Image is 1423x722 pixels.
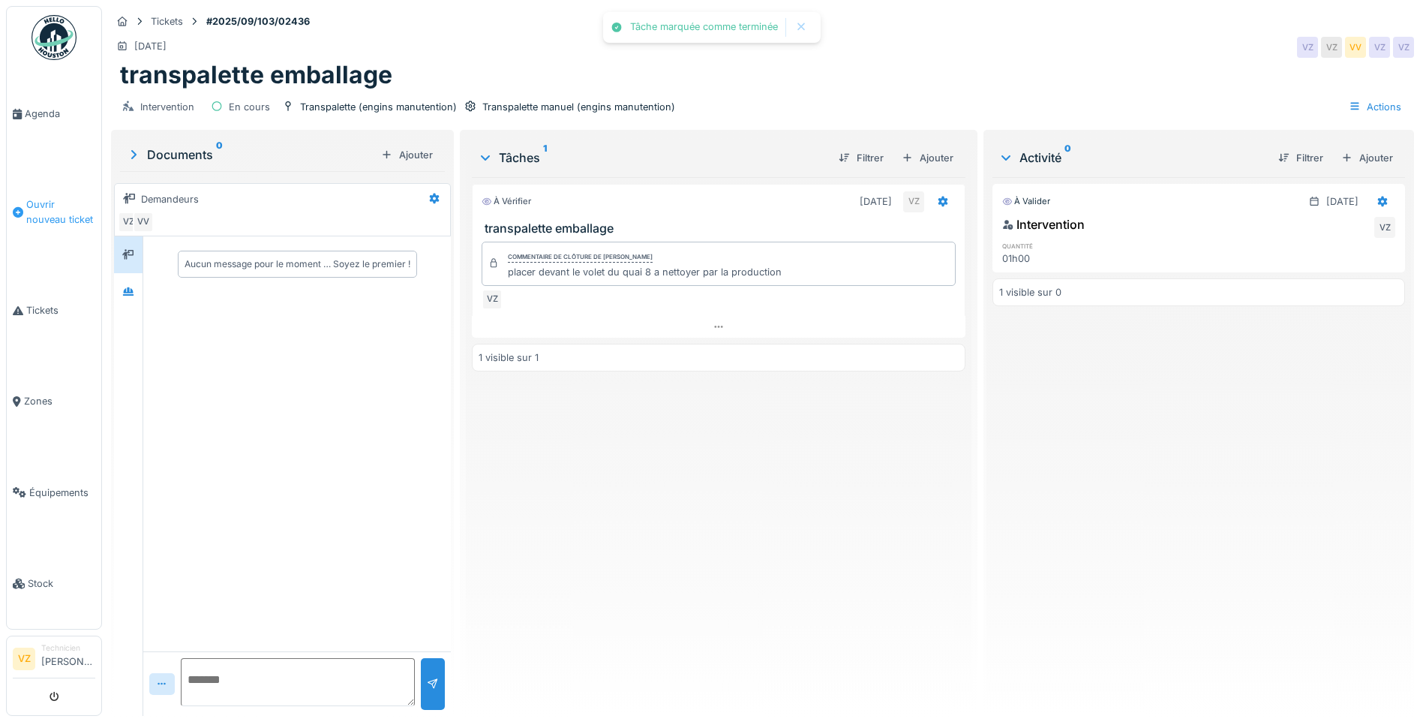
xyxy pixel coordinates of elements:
div: Filtrer [833,148,890,168]
a: Agenda [7,68,101,159]
div: VZ [482,289,503,310]
div: Tickets [151,14,183,29]
div: VV [1345,37,1366,58]
div: À valider [1002,195,1050,208]
div: Aucun message pour le moment … Soyez le premier ! [185,257,410,271]
a: Équipements [7,447,101,538]
div: Transpalette manuel (engins manutention) [482,100,675,114]
span: Équipements [29,486,95,500]
div: [DATE] [860,194,892,209]
div: Filtrer [1272,148,1329,168]
a: Zones [7,356,101,447]
div: En cours [229,100,270,114]
div: Ajouter [375,145,439,165]
sup: 0 [1064,149,1071,167]
div: Intervention [140,100,194,114]
strong: #2025/09/103/02436 [200,14,316,29]
h3: transpalette emballage [485,221,959,236]
div: Technicien [41,642,95,654]
div: 1 visible sur 1 [479,350,539,365]
li: VZ [13,648,35,670]
div: VZ [1374,217,1395,238]
div: VZ [903,191,924,212]
div: VZ [1369,37,1390,58]
div: VZ [1321,37,1342,58]
a: VZ Technicien[PERSON_NAME] [13,642,95,678]
div: VV [133,212,154,233]
div: Ajouter [896,148,959,168]
h6: quantité [1002,241,1130,251]
sup: 1 [543,149,547,167]
div: [DATE] [1326,194,1358,209]
div: À vérifier [482,195,531,208]
span: Stock [28,576,95,591]
a: Tickets [7,265,101,356]
div: Intervention [1002,215,1085,233]
div: 01h00 [1002,251,1130,266]
div: Actions [1342,96,1408,118]
div: VZ [118,212,139,233]
li: [PERSON_NAME] [41,642,95,675]
span: Tickets [26,303,95,317]
div: Demandeurs [141,192,199,206]
span: Zones [24,394,95,408]
div: [DATE] [134,39,167,53]
img: Badge_color-CXgf-gQk.svg [32,15,77,60]
div: placer devant le volet du quai 8 a nettoyer par la production [508,265,782,279]
div: Documents [126,146,375,164]
div: Tâches [478,149,827,167]
div: Transpalette (engins manutention) [300,100,457,114]
div: Commentaire de clôture de [PERSON_NAME] [508,252,653,263]
a: Stock [7,538,101,629]
h1: transpalette emballage [120,61,392,89]
span: Agenda [25,107,95,121]
div: Tâche marquée comme terminée [630,21,778,34]
div: VZ [1297,37,1318,58]
div: 1 visible sur 0 [999,285,1061,299]
div: Ajouter [1335,148,1399,168]
div: VZ [1393,37,1414,58]
a: Ouvrir nouveau ticket [7,159,101,265]
div: Activité [998,149,1266,167]
sup: 0 [216,146,223,164]
span: Ouvrir nouveau ticket [26,197,95,226]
